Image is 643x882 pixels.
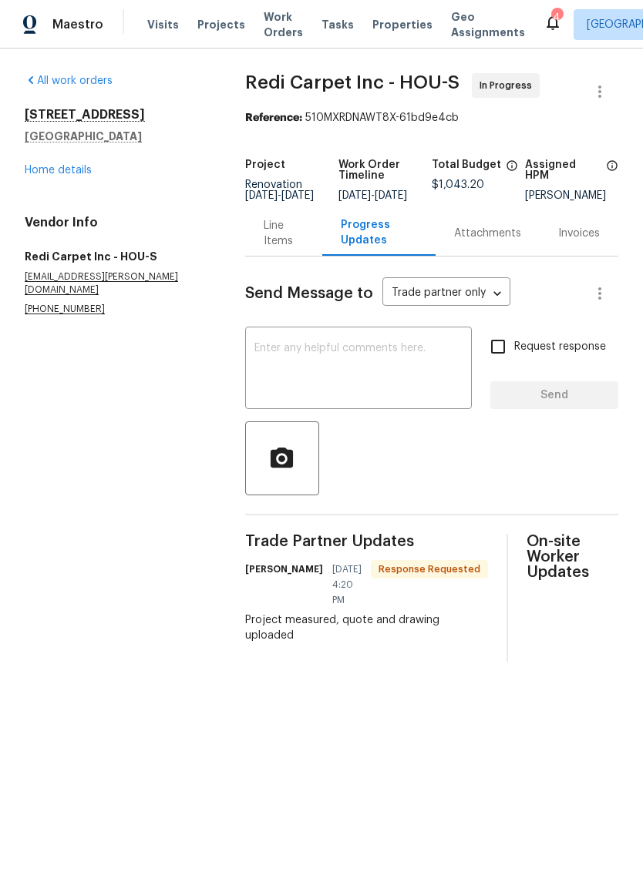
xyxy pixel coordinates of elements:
div: Attachments [454,226,521,241]
h5: Work Order Timeline [338,159,432,181]
div: Trade partner only [382,281,510,307]
div: [PERSON_NAME] [525,190,618,201]
h5: Assigned HPM [525,159,601,181]
span: [DATE] [245,190,278,201]
div: Invoices [558,226,600,241]
span: On-site Worker Updates [527,534,618,580]
div: Progress Updates [341,217,417,248]
h6: [PERSON_NAME] [245,562,323,577]
span: Request response [514,339,606,355]
span: - [245,190,314,201]
span: [DATE] [375,190,407,201]
h5: Total Budget [432,159,501,170]
b: Reference: [245,112,302,123]
span: Response Requested [372,562,486,577]
span: Maestro [52,17,103,32]
span: - [338,190,407,201]
span: In Progress [480,78,538,93]
a: All work orders [25,75,113,86]
h4: Vendor Info [25,215,208,230]
div: Project measured, quote and drawing uploaded [245,612,488,643]
div: 510MXRDNAWT8X-61bd9e4cb [245,110,618,126]
span: The hpm assigned to this work order. [606,159,618,190]
span: Projects [197,17,245,32]
span: [DATE] [338,190,371,201]
span: [DATE] [281,190,314,201]
span: [DATE] 4:20 PM [332,562,362,608]
span: The total cost of line items that have been proposed by Opendoor. This sum includes line items th... [506,159,518,179]
span: Tasks [321,19,354,30]
span: Redi Carpet Inc - HOU-S [245,73,460,92]
span: Renovation [245,179,314,201]
h5: Redi Carpet Inc - HOU-S [25,249,208,264]
span: Properties [372,17,433,32]
span: $1,043.20 [432,179,484,190]
span: Send Message to [245,286,373,301]
div: Line Items [264,218,305,249]
div: 4 [551,9,562,25]
a: Home details [25,165,92,176]
h5: Project [245,159,285,170]
span: Trade Partner Updates [245,534,488,549]
span: Work Orders [264,9,303,40]
span: Visits [147,17,179,32]
span: Geo Assignments [451,9,525,40]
